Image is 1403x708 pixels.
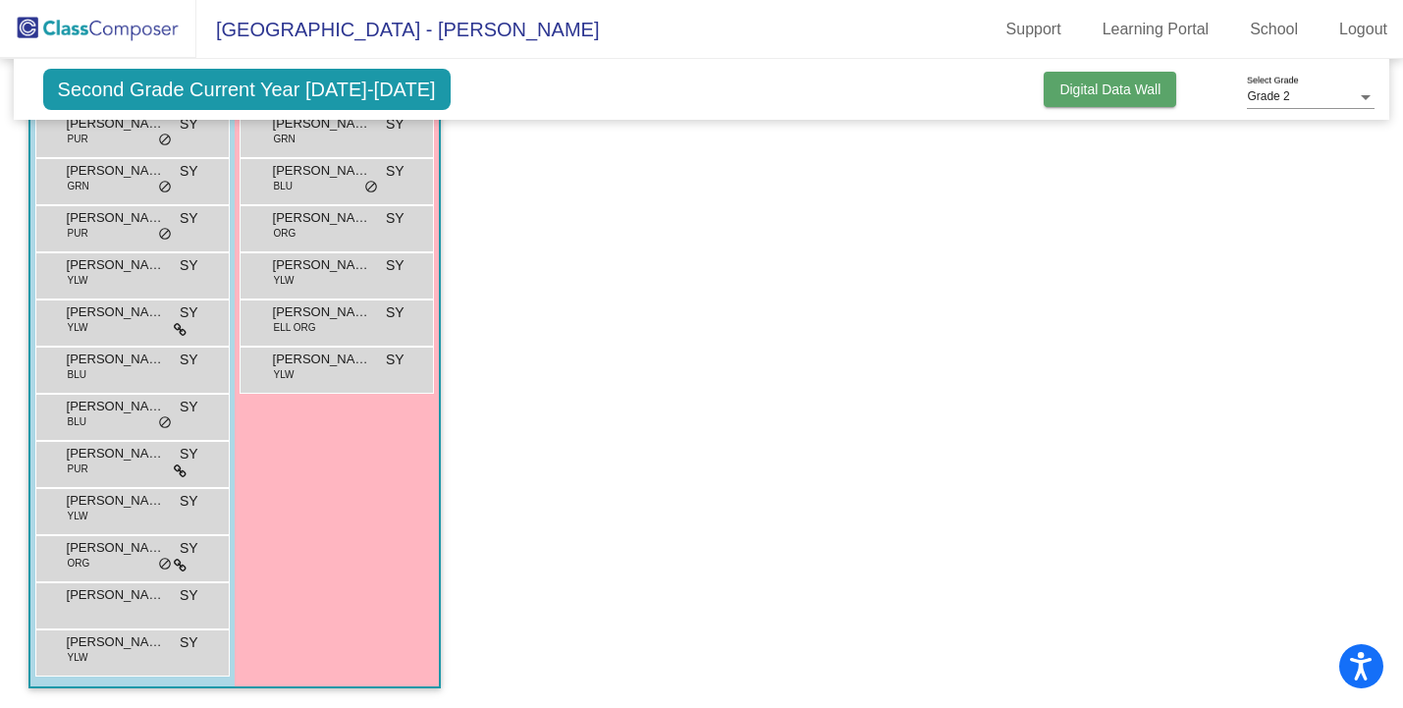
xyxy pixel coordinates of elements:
[386,208,405,229] span: SY
[67,397,165,416] span: [PERSON_NAME] [PERSON_NAME]
[68,132,88,146] span: PUR
[1323,14,1403,45] a: Logout
[180,491,198,512] span: SY
[67,491,165,511] span: [PERSON_NAME]
[67,255,165,275] span: [PERSON_NAME]
[158,180,172,195] span: do_not_disturb_alt
[386,114,405,135] span: SY
[158,227,172,243] span: do_not_disturb_alt
[180,208,198,229] span: SY
[43,69,451,110] span: Second Grade Current Year [DATE]-[DATE]
[67,208,165,228] span: [PERSON_NAME]
[158,133,172,148] span: do_not_disturb_alt
[274,367,295,382] span: YLW
[67,161,165,181] span: [PERSON_NAME]
[68,226,88,241] span: PUR
[67,585,165,605] span: [PERSON_NAME]
[386,161,405,182] span: SY
[68,320,88,335] span: YLW
[180,538,198,559] span: SY
[180,255,198,276] span: SY
[1087,14,1225,45] a: Learning Portal
[180,302,198,323] span: SY
[274,226,297,241] span: ORG
[274,320,316,335] span: ELL ORG
[67,632,165,652] span: [PERSON_NAME]
[67,350,165,369] span: [PERSON_NAME]
[386,255,405,276] span: SY
[68,273,88,288] span: YLW
[68,509,88,523] span: YLW
[68,414,86,429] span: BLU
[68,179,89,193] span: GRN
[180,632,198,653] span: SY
[158,415,172,431] span: do_not_disturb_alt
[180,114,198,135] span: SY
[1234,14,1314,45] a: School
[68,367,86,382] span: BLU
[386,350,405,370] span: SY
[273,350,371,369] span: [PERSON_NAME]
[180,585,198,606] span: SY
[67,302,165,322] span: [PERSON_NAME]
[273,255,371,275] span: [PERSON_NAME] [PERSON_NAME]
[158,557,172,572] span: do_not_disturb_alt
[273,302,371,322] span: [PERSON_NAME]
[68,650,88,665] span: YLW
[274,132,296,146] span: GRN
[386,302,405,323] span: SY
[364,180,378,195] span: do_not_disturb_alt
[273,114,371,134] span: [PERSON_NAME]
[196,14,599,45] span: [GEOGRAPHIC_DATA] - [PERSON_NAME]
[68,556,90,571] span: ORG
[180,161,198,182] span: SY
[991,14,1077,45] a: Support
[180,444,198,464] span: SY
[274,273,295,288] span: YLW
[67,444,165,463] span: [PERSON_NAME]
[180,350,198,370] span: SY
[180,397,198,417] span: SY
[273,161,371,181] span: [PERSON_NAME]
[274,179,293,193] span: BLU
[1247,89,1289,103] span: Grade 2
[67,538,165,558] span: [PERSON_NAME]
[67,114,165,134] span: [PERSON_NAME]
[68,462,88,476] span: PUR
[1059,82,1160,97] span: Digital Data Wall
[1044,72,1176,107] button: Digital Data Wall
[273,208,371,228] span: [PERSON_NAME]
